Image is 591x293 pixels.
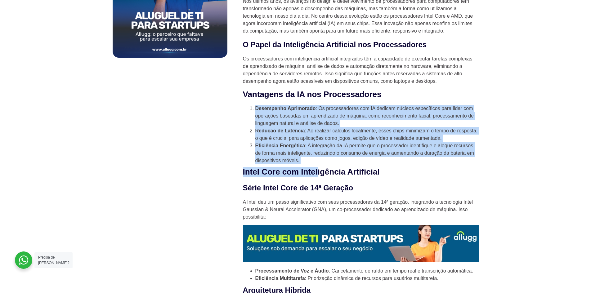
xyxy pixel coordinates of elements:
li: : A integração da IA permite que o processador identifique e aloque recursos de forma mais inteli... [255,142,479,164]
strong: Intel Core com Inteligência Artificial [243,167,380,176]
p: Os processadores com inteligência artificial integrados têm a capacidade de executar tarefas comp... [243,55,479,85]
strong: Redução de Latência [255,128,305,133]
p: A Intel deu um passo significativo com seus processadores da 14ª geração, integrando a tecnologia... [243,198,479,221]
img: Aluguel de Notebook [243,225,479,262]
li: : Priorização dinâmica de recursos para usuários multitarefa. [255,275,479,282]
li: : Os processadores com IA dedicam núcleos específicos para lidar com operações baseadas em aprend... [255,105,479,127]
strong: Vantagens da IA nos Processadores [243,90,382,99]
strong: Desempenho Aprimorado [255,106,316,111]
li: : Cancelamento de ruído em tempo real e transcrição automática. [255,267,479,275]
strong: Eficiência Multitarefa [255,276,305,281]
span: Precisa de [PERSON_NAME]? [38,255,69,265]
strong: O Papel da Inteligência Artificial nos Processadores [243,40,427,49]
iframe: Chat Widget [560,263,591,293]
strong: Processamento de Voz e Áudio [255,268,329,273]
strong: Série Intel Core de 14ª Geração [243,184,353,192]
li: : Ao realizar cálculos localmente, esses chips minimizam o tempo de resposta, o que é crucial par... [255,127,479,142]
strong: Eficiência Energética [255,143,305,148]
div: Widget de chat [560,263,591,293]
